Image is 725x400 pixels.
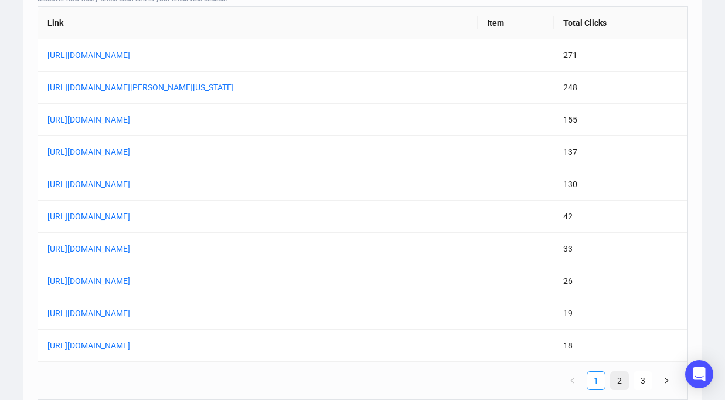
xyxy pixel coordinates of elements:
a: [URL][DOMAIN_NAME] [47,307,341,320]
td: 42 [554,201,687,233]
a: [URL][DOMAIN_NAME] [47,274,341,287]
a: 2 [611,372,628,389]
li: Next Page [657,371,676,390]
span: left [569,377,576,384]
a: [URL][DOMAIN_NAME] [47,210,341,223]
button: right [657,371,676,390]
td: 26 [554,265,687,297]
li: 2 [610,371,629,390]
button: left [563,371,582,390]
a: 1 [587,372,605,389]
div: Open Intercom Messenger [685,360,713,388]
td: 33 [554,233,687,265]
a: [URL][DOMAIN_NAME] [47,178,341,191]
th: Total Clicks [554,7,687,39]
td: 271 [554,39,687,72]
li: Previous Page [563,371,582,390]
td: 248 [554,72,687,104]
span: right [663,377,670,384]
td: 18 [554,330,687,362]
td: 155 [554,104,687,136]
li: 1 [587,371,605,390]
a: [URL][DOMAIN_NAME][PERSON_NAME][US_STATE] [47,81,341,94]
a: [URL][DOMAIN_NAME] [47,49,341,62]
li: 3 [634,371,652,390]
th: Link [38,7,478,39]
td: 137 [554,136,687,168]
td: 130 [554,168,687,201]
a: [URL][DOMAIN_NAME] [47,242,341,255]
th: Item [478,7,554,39]
a: [URL][DOMAIN_NAME] [47,339,341,352]
td: 19 [554,297,687,330]
a: [URL][DOMAIN_NAME] [47,113,341,126]
a: [URL][DOMAIN_NAME] [47,145,341,158]
a: 3 [634,372,652,389]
